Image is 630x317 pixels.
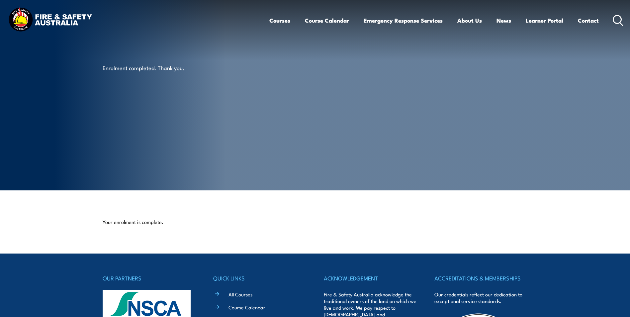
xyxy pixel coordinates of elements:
h4: ACCREDITATIONS & MEMBERSHIPS [434,273,527,283]
a: Emergency Response Services [364,12,443,29]
h4: QUICK LINKS [213,273,306,283]
a: Course Calendar [305,12,349,29]
a: News [496,12,511,29]
a: Course Calendar [228,304,265,311]
h4: ACKNOWLEDGEMENT [324,273,417,283]
a: Learner Portal [526,12,563,29]
a: Contact [578,12,599,29]
p: Enrolment completed. Thank you. [103,64,224,71]
p: Our credentials reflect our dedication to exceptional service standards. [434,291,527,304]
p: Your enrolment is complete. [103,219,528,225]
a: About Us [457,12,482,29]
a: Courses [269,12,290,29]
h4: OUR PARTNERS [103,273,196,283]
a: All Courses [228,291,252,298]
